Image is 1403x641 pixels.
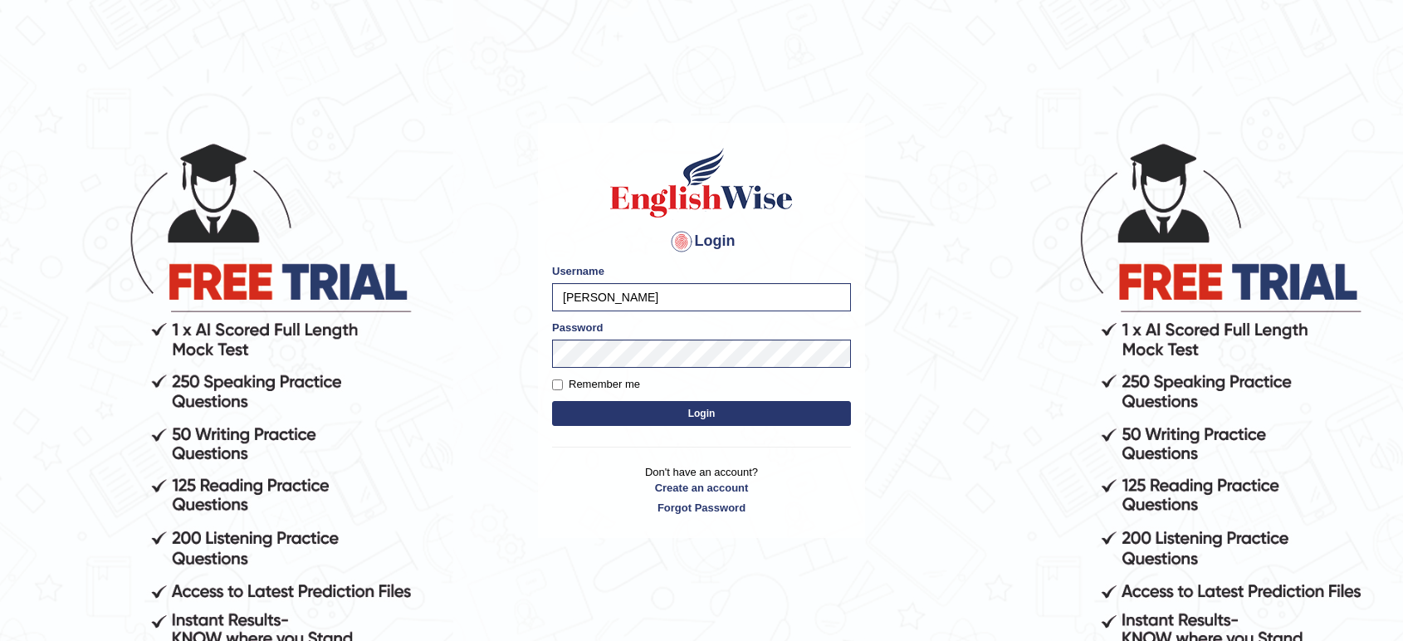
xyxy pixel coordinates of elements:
[607,145,796,220] img: Logo of English Wise sign in for intelligent practice with AI
[552,500,851,516] a: Forgot Password
[552,401,851,426] button: Login
[552,464,851,516] p: Don't have an account?
[552,480,851,496] a: Create an account
[552,228,851,255] h4: Login
[552,376,640,393] label: Remember me
[552,320,603,335] label: Password
[552,379,563,390] input: Remember me
[552,263,604,279] label: Username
